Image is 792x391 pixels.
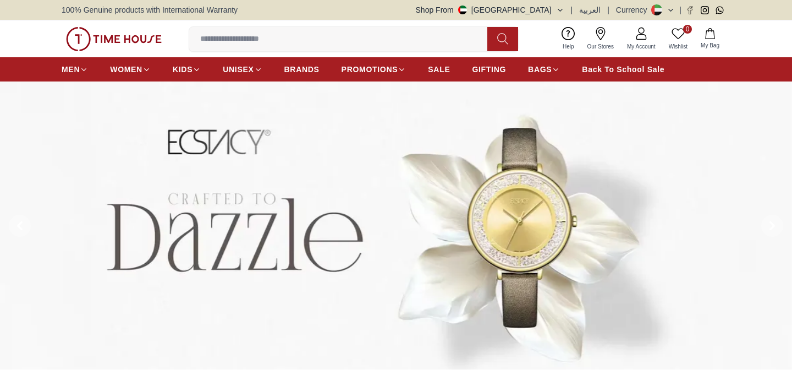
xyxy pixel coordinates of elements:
button: My Bag [694,26,726,52]
button: Shop From[GEOGRAPHIC_DATA] [416,4,564,15]
a: WOMEN [110,59,151,79]
span: GIFTING [472,64,506,75]
span: UNISEX [223,64,254,75]
a: 0Wishlist [662,25,694,53]
span: | [607,4,609,15]
span: Our Stores [583,42,618,51]
span: BAGS [528,64,552,75]
span: My Account [623,42,660,51]
a: MEN [62,59,88,79]
a: Our Stores [581,25,620,53]
a: GIFTING [472,59,506,79]
span: Back To School Sale [582,64,664,75]
span: MEN [62,64,80,75]
span: My Bag [696,41,724,50]
a: Back To School Sale [582,59,664,79]
span: | [571,4,573,15]
a: Help [556,25,581,53]
a: BRANDS [284,59,320,79]
span: WOMEN [110,64,142,75]
span: Wishlist [664,42,692,51]
button: العربية [579,4,601,15]
span: BRANDS [284,64,320,75]
a: BAGS [528,59,560,79]
div: Currency [616,4,652,15]
img: ... [66,27,162,51]
a: UNISEX [223,59,262,79]
span: PROMOTIONS [342,64,398,75]
span: 100% Genuine products with International Warranty [62,4,238,15]
span: 0 [683,25,692,34]
a: KIDS [173,59,201,79]
a: SALE [428,59,450,79]
a: Instagram [701,6,709,14]
a: PROMOTIONS [342,59,406,79]
a: Whatsapp [716,6,724,14]
span: SALE [428,64,450,75]
span: KIDS [173,64,193,75]
img: United Arab Emirates [458,6,467,14]
span: | [679,4,681,15]
a: Facebook [686,6,694,14]
span: Help [558,42,579,51]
